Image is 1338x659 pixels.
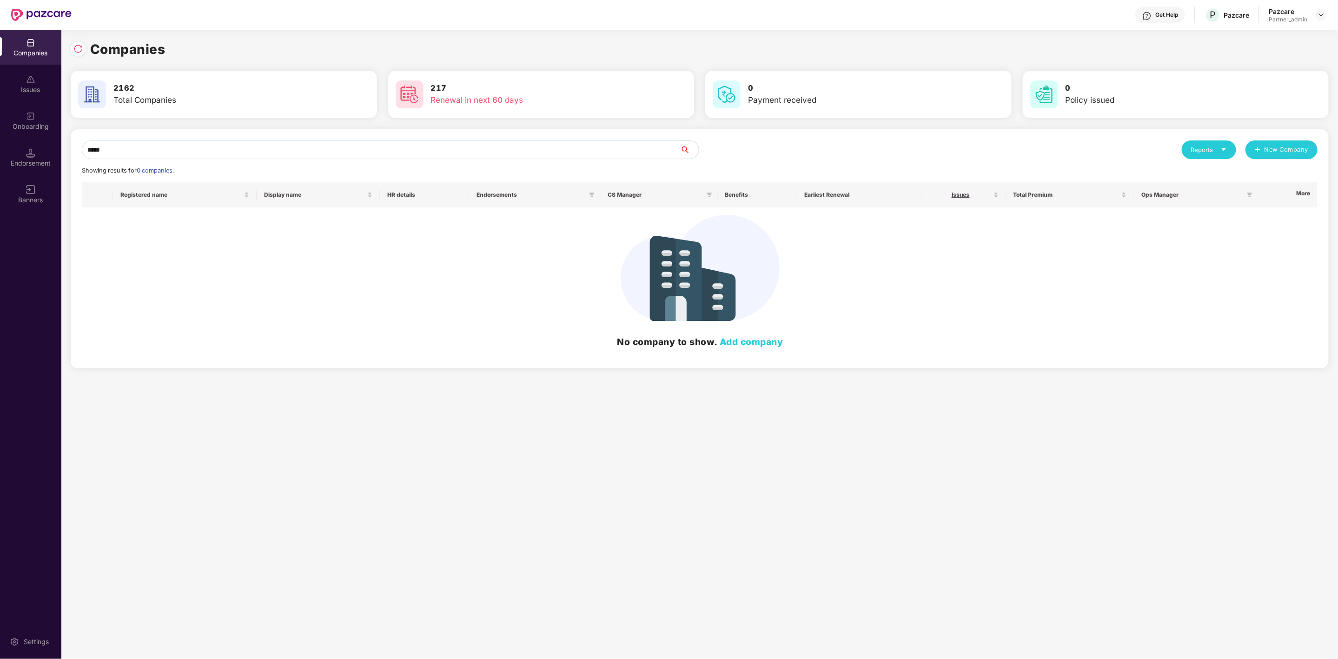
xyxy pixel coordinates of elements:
span: Display name [264,191,365,199]
img: svg+xml;base64,PHN2ZyBpZD0iUmVsb2FkLTMyeDMyIiB4bWxucz0iaHR0cDovL3d3dy53My5vcmcvMjAwMC9zdmciIHdpZH... [73,44,83,53]
span: CS Manager [608,191,703,199]
h3: 2162 [113,82,305,94]
div: Settings [21,637,52,646]
div: Payment received [748,94,940,107]
span: filter [707,192,712,198]
h2: No company to show. [89,335,1311,349]
img: svg+xml;base64,PHN2ZyBpZD0iRHJvcGRvd24tMzJ4MzIiIHhtbG5zPSJodHRwOi8vd3d3LnczLm9yZy8yMDAwL3N2ZyIgd2... [1318,11,1325,19]
button: plusNew Company [1245,140,1318,159]
img: svg+xml;base64,PHN2ZyB4bWxucz0iaHR0cDovL3d3dy53My5vcmcvMjAwMC9zdmciIHdpZHRoPSI2MCIgaGVpZ2h0PSI2MC... [713,80,741,108]
img: svg+xml;base64,PHN2ZyB3aWR0aD0iMTYiIGhlaWdodD0iMTYiIHZpZXdCb3g9IjAgMCAxNiAxNiIgZmlsbD0ibm9uZSIgeG... [26,185,35,194]
span: P [1210,9,1216,20]
img: svg+xml;base64,PHN2ZyB3aWR0aD0iMTQuNSIgaGVpZ2h0PSIxNC41IiB2aWV3Qm94PSIwIDAgMTYgMTYiIGZpbGw9Im5vbm... [26,148,35,158]
a: Add company [720,336,783,347]
span: Endorsements [477,191,585,199]
span: filter [587,189,596,200]
span: New Company [1265,145,1309,154]
span: plus [1255,146,1261,154]
th: Earliest Renewal [797,182,922,207]
span: filter [1247,192,1252,198]
img: svg+xml;base64,PHN2ZyBpZD0iU2V0dGluZy0yMHgyMCIgeG1sbnM9Imh0dHA6Ly93d3cudzMub3JnLzIwMDAvc3ZnIiB3aW... [10,637,19,646]
span: filter [1245,189,1254,200]
img: svg+xml;base64,PHN2ZyBpZD0iSGVscC0zMngzMiIgeG1sbnM9Imh0dHA6Ly93d3cudzMub3JnLzIwMDAvc3ZnIiB3aWR0aD... [1142,11,1152,20]
th: Total Premium [1006,182,1134,207]
img: svg+xml;base64,PHN2ZyB4bWxucz0iaHR0cDovL3d3dy53My5vcmcvMjAwMC9zdmciIHdpZHRoPSI2MCIgaGVpZ2h0PSI2MC... [396,80,424,108]
img: svg+xml;base64,PHN2ZyBpZD0iQ29tcGFuaWVzIiB4bWxucz0iaHR0cDovL3d3dy53My5vcmcvMjAwMC9zdmciIHdpZHRoPS... [26,38,35,47]
th: Registered name [113,182,257,207]
span: search [680,146,699,153]
th: Display name [257,182,380,207]
img: New Pazcare Logo [11,9,72,21]
div: Policy issued [1066,94,1257,107]
span: Issues [930,191,992,199]
h3: 0 [1066,82,1257,94]
img: svg+xml;base64,PHN2ZyB4bWxucz0iaHR0cDovL3d3dy53My5vcmcvMjAwMC9zdmciIHdpZHRoPSI2MCIgaGVpZ2h0PSI2MC... [78,80,106,108]
span: Registered name [120,191,242,199]
div: Get Help [1155,11,1178,19]
div: Partner_admin [1269,16,1307,23]
img: svg+xml;base64,PHN2ZyBpZD0iSXNzdWVzX2Rpc2FibGVkIiB4bWxucz0iaHR0cDovL3d3dy53My5vcmcvMjAwMC9zdmciIH... [26,75,35,84]
span: filter [589,192,595,198]
th: HR details [380,182,469,207]
div: Pazcare [1224,11,1249,20]
button: search [680,140,699,159]
div: Reports [1191,145,1227,154]
th: More [1257,182,1318,207]
img: svg+xml;base64,PHN2ZyB4bWxucz0iaHR0cDovL3d3dy53My5vcmcvMjAwMC9zdmciIHdpZHRoPSI2MCIgaGVpZ2h0PSI2MC... [1030,80,1058,108]
img: svg+xml;base64,PHN2ZyB3aWR0aD0iMjAiIGhlaWdodD0iMjAiIHZpZXdCb3g9IjAgMCAyMCAyMCIgZmlsbD0ibm9uZSIgeG... [26,112,35,121]
th: Benefits [718,182,797,207]
h3: 217 [431,82,623,94]
img: svg+xml;base64,PHN2ZyB4bWxucz0iaHR0cDovL3d3dy53My5vcmcvMjAwMC9zdmciIHdpZHRoPSIzNDIiIGhlaWdodD0iMj... [621,215,780,321]
h1: Companies [90,39,166,60]
div: Total Companies [113,94,305,107]
h3: 0 [748,82,940,94]
span: caret-down [1221,146,1227,153]
span: filter [705,189,714,200]
span: Showing results for [82,167,174,174]
th: Issues [922,182,1006,207]
span: Ops Manager [1141,191,1243,199]
div: Pazcare [1269,7,1307,16]
span: Total Premium [1013,191,1120,199]
span: 0 companies. [137,167,174,174]
div: Renewal in next 60 days [431,94,623,107]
